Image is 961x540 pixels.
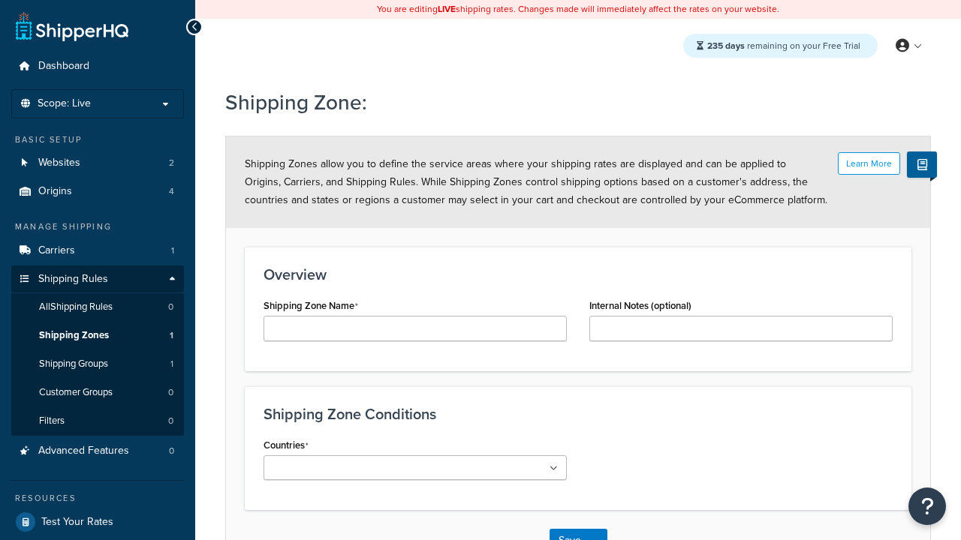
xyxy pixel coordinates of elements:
[264,406,893,422] h3: Shipping Zone Conditions
[11,178,184,205] a: Origins4
[908,487,946,525] button: Open Resource Center
[168,301,173,313] span: 0
[38,244,75,257] span: Carriers
[38,273,108,286] span: Shipping Rules
[11,265,184,436] li: Shipping Rules
[11,379,184,406] a: Customer Groups0
[38,445,129,457] span: Advanced Features
[264,300,358,312] label: Shipping Zone Name
[11,407,184,435] a: Filters0
[38,60,89,73] span: Dashboard
[168,415,173,427] span: 0
[171,244,174,257] span: 1
[39,386,113,399] span: Customer Groups
[11,178,184,205] li: Origins
[11,149,184,177] a: Websites2
[169,157,174,169] span: 2
[707,39,860,52] span: remaining on your Free Trial
[168,386,173,399] span: 0
[11,437,184,465] a: Advanced Features0
[11,265,184,293] a: Shipping Rules
[41,516,113,529] span: Test Your Rates
[838,152,900,175] button: Learn More
[39,329,109,342] span: Shipping Zones
[589,300,691,311] label: Internal Notes (optional)
[38,185,72,198] span: Origins
[11,492,184,505] div: Resources
[11,322,184,349] a: Shipping Zones1
[39,301,113,313] span: All Shipping Rules
[11,437,184,465] li: Advanced Features
[11,220,184,233] div: Manage Shipping
[11,407,184,435] li: Filters
[169,445,174,457] span: 0
[11,322,184,349] li: Shipping Zones
[170,358,173,370] span: 1
[11,149,184,177] li: Websites
[11,237,184,265] li: Carriers
[11,350,184,378] a: Shipping Groups1
[11,379,184,406] li: Customer Groups
[11,508,184,535] a: Test Your Rates
[264,266,893,283] h3: Overview
[38,97,91,110] span: Scope: Live
[11,52,184,80] a: Dashboard
[438,2,456,16] b: LIVE
[39,358,108,370] span: Shipping Groups
[39,415,65,427] span: Filters
[38,157,80,169] span: Websites
[11,350,184,378] li: Shipping Groups
[169,185,174,198] span: 4
[11,133,184,146] div: Basic Setup
[264,439,309,451] label: Countries
[245,156,827,208] span: Shipping Zones allow you to define the service areas where your shipping rates are displayed and ...
[707,39,745,52] strong: 235 days
[11,293,184,321] a: AllShipping Rules0
[907,151,937,178] button: Show Help Docs
[11,237,184,265] a: Carriers1
[225,88,912,117] h1: Shipping Zone:
[170,329,173,342] span: 1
